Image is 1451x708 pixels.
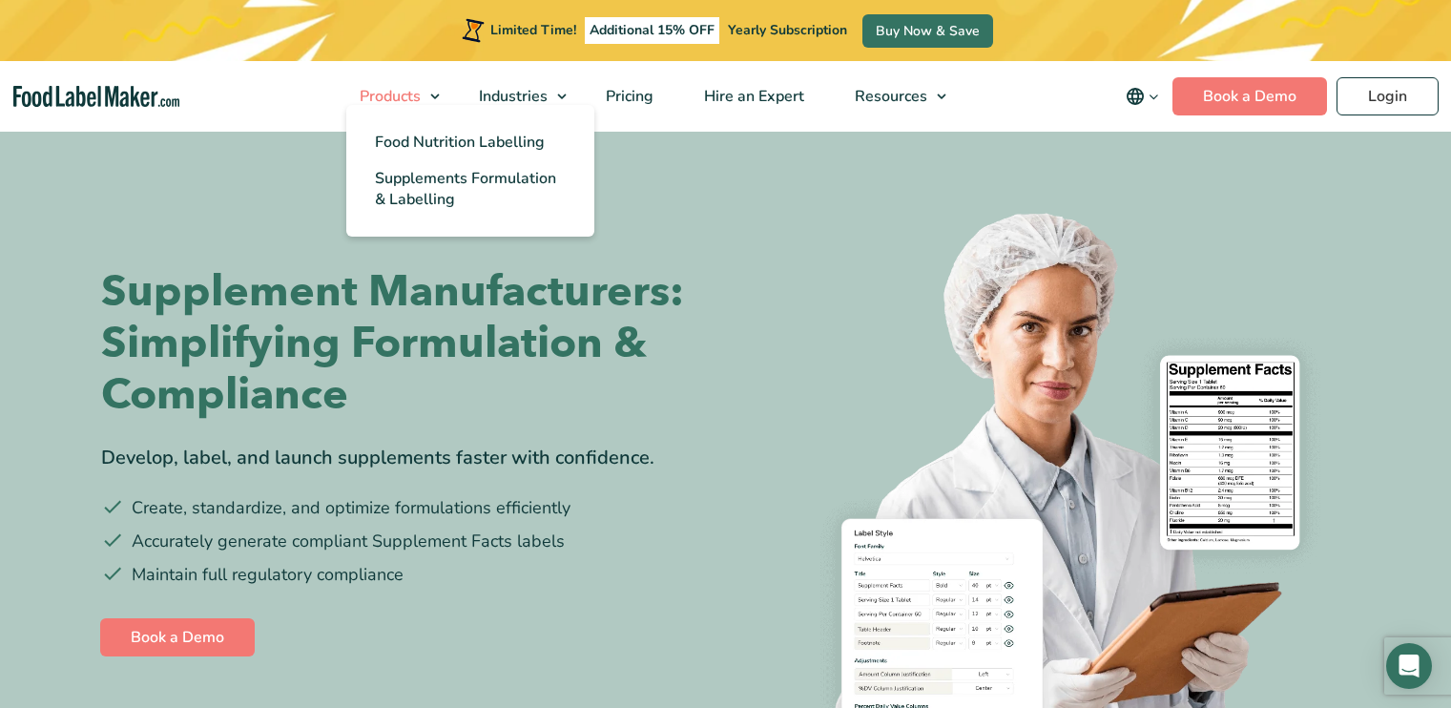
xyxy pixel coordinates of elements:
[585,17,719,44] span: Additional 15% OFF
[375,168,556,210] span: Supplements Formulation & Labelling
[581,61,674,132] a: Pricing
[862,14,993,48] a: Buy Now & Save
[830,61,956,132] a: Resources
[101,495,712,521] li: Create, standardize, and optimize formulations efficiently
[728,21,847,39] span: Yearly Subscription
[454,61,576,132] a: Industries
[698,86,806,107] span: Hire an Expert
[849,86,929,107] span: Resources
[1112,77,1172,115] button: Change language
[101,266,712,421] h1: Supplement Manufacturers: Simplifying Formulation & Compliance
[13,86,180,108] a: Food Label Maker homepage
[101,444,712,472] div: Develop, label, and launch supplements faster with confidence.
[490,21,576,39] span: Limited Time!
[1386,643,1432,689] div: Open Intercom Messenger
[375,132,545,153] span: Food Nutrition Labelling
[679,61,825,132] a: Hire an Expert
[101,562,712,588] li: Maintain full regulatory compliance
[346,124,594,160] a: Food Nutrition Labelling
[473,86,549,107] span: Industries
[1172,77,1327,115] a: Book a Demo
[346,160,594,218] a: Supplements Formulation & Labelling
[335,61,449,132] a: Products
[1337,77,1439,115] a: Login
[600,86,655,107] span: Pricing
[354,86,423,107] span: Products
[101,529,712,554] li: Accurately generate compliant Supplement Facts labels
[100,618,255,656] a: Book a Demo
